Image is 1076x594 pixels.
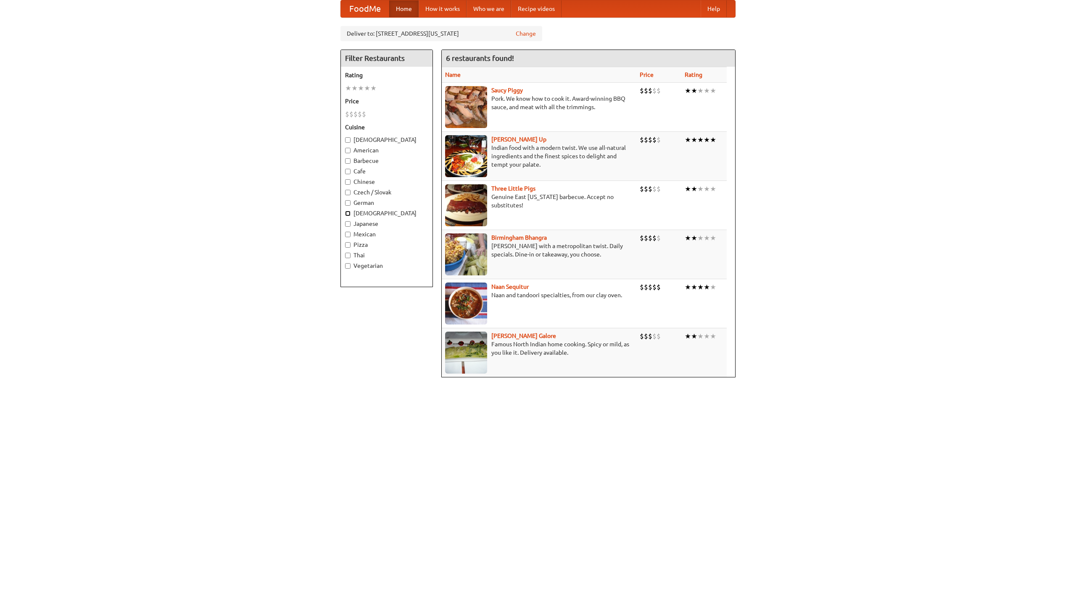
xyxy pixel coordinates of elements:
[345,136,428,144] label: [DEMOGRAPHIC_DATA]
[345,263,351,269] input: Vegetarian
[685,71,702,78] a: Rating
[710,184,716,194] li: ★
[657,135,661,144] li: $
[445,291,633,299] p: Naan and tandoori specialties, from our clay oven.
[685,184,691,194] li: ★
[345,178,428,186] label: Chinese
[652,135,657,144] li: $
[704,283,710,292] li: ★
[657,233,661,243] li: $
[657,86,661,95] li: $
[697,135,704,144] li: ★
[644,184,648,194] li: $
[445,332,487,374] img: currygalore.jpg
[345,188,428,196] label: Czech / Slovak
[691,184,697,194] li: ★
[697,233,704,243] li: ★
[644,283,648,292] li: $
[511,0,562,17] a: Recipe videos
[648,184,652,194] li: $
[652,233,657,243] li: $
[345,190,351,195] input: Czech / Slovak
[644,332,648,341] li: $
[345,110,349,119] li: $
[648,332,652,341] li: $
[345,84,351,93] li: ★
[345,253,351,258] input: Thai
[351,84,358,93] li: ★
[467,0,511,17] a: Who we are
[345,241,428,249] label: Pizza
[691,135,697,144] li: ★
[445,71,461,78] a: Name
[345,242,351,248] input: Pizza
[697,283,704,292] li: ★
[341,0,389,17] a: FoodMe
[345,146,428,154] label: American
[640,233,644,243] li: $
[370,84,377,93] li: ★
[445,86,487,128] img: saucy.jpg
[710,332,716,341] li: ★
[697,86,704,95] li: ★
[345,157,428,165] label: Barbecue
[516,29,536,38] a: Change
[697,184,704,194] li: ★
[640,135,644,144] li: $
[704,184,710,194] li: ★
[345,137,351,143] input: [DEMOGRAPHIC_DATA]
[341,50,433,67] h4: Filter Restaurants
[345,123,428,131] h5: Cuisine
[710,283,716,292] li: ★
[345,211,351,216] input: [DEMOGRAPHIC_DATA]
[358,84,364,93] li: ★
[710,86,716,95] li: ★
[491,283,529,290] a: Naan Sequitur
[640,283,644,292] li: $
[345,262,428,270] label: Vegetarian
[691,86,697,95] li: ★
[445,242,633,259] p: [PERSON_NAME] with a metropolitan twist. Daily specials. Dine-in or takeaway, you choose.
[345,71,428,79] h5: Rating
[389,0,419,17] a: Home
[349,110,353,119] li: $
[652,283,657,292] li: $
[640,184,644,194] li: $
[685,332,691,341] li: ★
[345,220,428,228] label: Japanese
[345,232,351,237] input: Mexican
[697,332,704,341] li: ★
[691,332,697,341] li: ★
[685,86,691,95] li: ★
[704,332,710,341] li: ★
[657,283,661,292] li: $
[446,54,514,62] ng-pluralize: 6 restaurants found!
[648,233,652,243] li: $
[644,86,648,95] li: $
[491,234,547,241] a: Birmingham Bhangra
[419,0,467,17] a: How it works
[640,71,654,78] a: Price
[710,233,716,243] li: ★
[701,0,727,17] a: Help
[710,135,716,144] li: ★
[704,86,710,95] li: ★
[491,332,556,339] a: [PERSON_NAME] Galore
[652,332,657,341] li: $
[491,136,546,143] a: [PERSON_NAME] Up
[345,209,428,217] label: [DEMOGRAPHIC_DATA]
[358,110,362,119] li: $
[445,94,633,111] p: Pork. We know how to cook it. Award-winning BBQ sauce, and meat with all the trimmings.
[648,86,652,95] li: $
[345,167,428,175] label: Cafe
[345,221,351,227] input: Japanese
[685,283,691,292] li: ★
[445,193,633,209] p: Genuine East [US_STATE] barbecue. Accept no substitutes!
[491,185,535,192] a: Three Little Pigs
[345,97,428,105] h5: Price
[345,199,428,207] label: German
[652,184,657,194] li: $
